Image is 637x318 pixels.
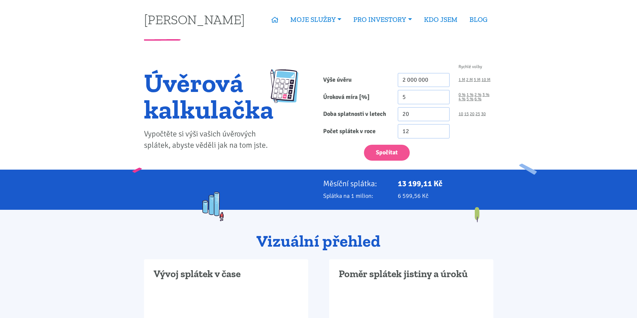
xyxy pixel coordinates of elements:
h3: Poměr splátek jistiny a úroků [339,268,484,280]
a: 1 M [459,78,465,82]
a: 10 [459,112,463,116]
a: 20 [470,112,474,116]
a: BLOG [463,12,493,27]
label: Výše úvěru [318,73,393,87]
button: Spočítat [364,145,410,161]
label: Doba splatnosti v letech [318,107,393,121]
p: 13 199,11 Kč [398,179,493,188]
p: Vypočtěte si výši vašich úvěrových splátek, abyste věděli jak na tom jste. [144,128,274,151]
a: 1 % [466,93,473,97]
a: PRO INVESTORY [347,12,418,27]
a: 2 M [466,78,473,82]
a: 3 % [482,93,489,97]
p: Splátka na 1 milion: [323,191,389,200]
a: MOJE SLUŽBY [284,12,347,27]
label: Počet splátek v roce [318,124,393,138]
a: 0 % [459,93,465,97]
h2: Vizuální přehled [144,232,493,250]
h1: Úvěrová kalkulačka [144,69,274,122]
a: 5 % [466,97,473,101]
a: [PERSON_NAME] [144,13,245,26]
a: 25 [475,112,480,116]
a: 4 % [459,97,465,101]
a: 6 % [474,97,481,101]
label: Úroková míra [%] [318,90,393,104]
h3: Vývoj splátek v čase [154,268,299,280]
a: 10 M [481,78,490,82]
a: 30 [481,112,486,116]
a: 2 % [474,93,481,97]
a: KDO JSEM [418,12,463,27]
p: Měsíční splátka: [323,179,389,188]
a: 5 M [474,78,480,82]
span: Rychlé volby [459,65,482,69]
a: 15 [464,112,469,116]
p: 6 599,56 Kč [398,191,493,200]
